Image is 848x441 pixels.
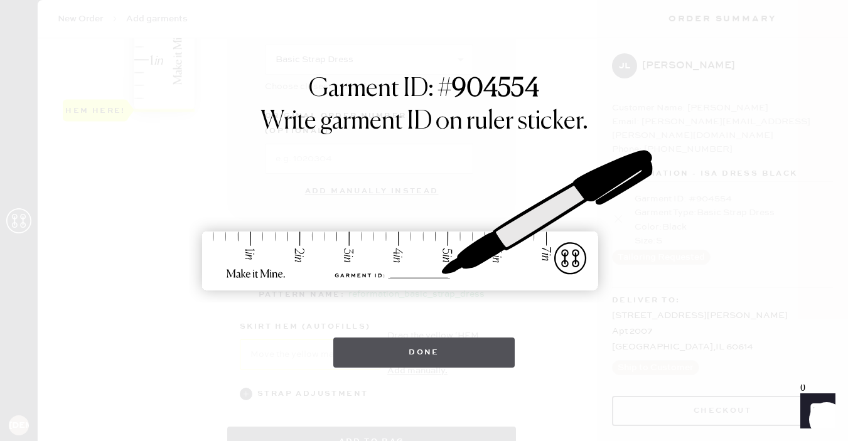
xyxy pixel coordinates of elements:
h1: Write garment ID on ruler sticker. [260,107,588,137]
img: ruler-sticker-sharpie.svg [189,118,660,325]
strong: 904554 [452,77,539,102]
button: Done [333,337,515,368]
h1: Garment ID: # [309,74,539,107]
iframe: Front Chat [788,385,842,438]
